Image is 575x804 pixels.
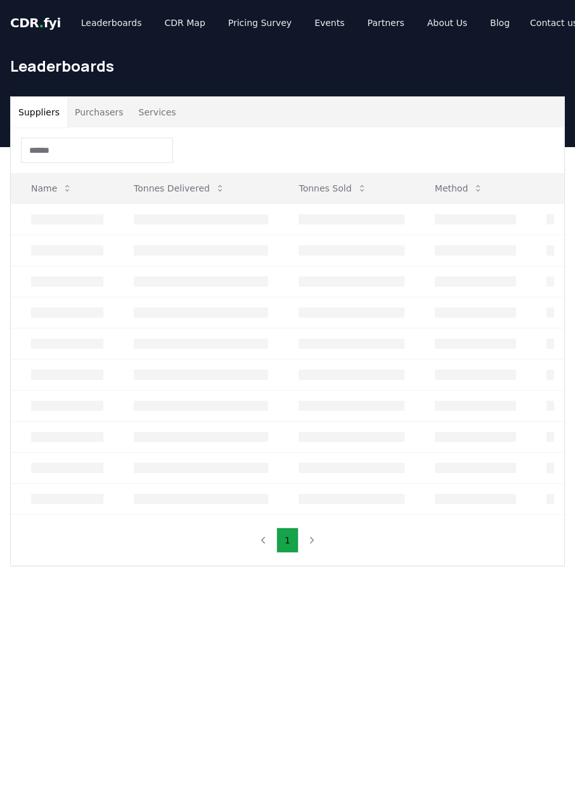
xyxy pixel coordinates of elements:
button: Tonnes Sold [288,176,377,201]
a: Blog [480,11,520,34]
a: Events [304,11,354,34]
a: CDR.fyi [10,14,61,32]
a: Pricing Survey [218,11,302,34]
button: Tonnes Delivered [124,176,235,201]
button: Purchasers [67,97,131,127]
span: . [39,15,44,30]
button: Method [425,176,494,201]
nav: Main [71,11,520,34]
button: Name [21,176,82,201]
span: CDR fyi [10,15,61,30]
h1: Leaderboards [10,56,565,76]
button: Suppliers [11,97,67,127]
a: Partners [358,11,415,34]
button: 1 [276,528,299,553]
a: CDR Map [155,11,216,34]
a: About Us [417,11,477,34]
a: Leaderboards [71,11,152,34]
button: Services [131,97,184,127]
